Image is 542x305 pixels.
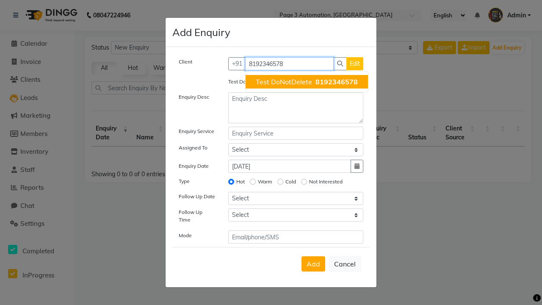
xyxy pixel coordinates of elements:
input: Email/phone/SMS [228,230,364,244]
label: Enquiry Desc [179,93,209,101]
label: Client [179,58,192,66]
label: Mode [179,232,192,239]
button: Add [301,256,325,272]
label: Enquiry Date [179,162,209,170]
label: Assigned To [179,144,207,152]
span: Add [307,260,320,268]
label: Hot [236,178,245,186]
label: Warm [258,178,272,186]
label: Test DoNotDelete [228,78,270,86]
label: Follow Up Date [179,193,215,200]
span: Test DoNotDelete [256,78,312,86]
button: Edit [346,57,363,70]
input: Search by Name/Mobile/Email/Code [245,57,334,70]
h4: Add Enquiry [172,25,230,40]
span: Edit [350,60,360,67]
label: Follow Up Time [179,208,216,224]
button: Cancel [329,256,361,272]
label: Enquiry Service [179,128,214,135]
label: Not Interested [309,178,343,186]
label: Type [179,177,190,185]
button: +91 [228,57,246,70]
input: Enquiry Service [228,127,364,140]
label: Cold [285,178,296,186]
span: 8192346578 [315,78,358,86]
